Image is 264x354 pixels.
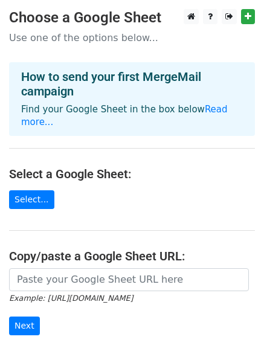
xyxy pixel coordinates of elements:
[9,190,54,209] a: Select...
[21,69,243,98] h4: How to send your first MergeMail campaign
[9,9,255,27] h3: Choose a Google Sheet
[9,268,249,291] input: Paste your Google Sheet URL here
[9,317,40,335] input: Next
[204,296,264,354] iframe: Chat Widget
[9,294,133,303] small: Example: [URL][DOMAIN_NAME]
[21,104,228,127] a: Read more...
[9,249,255,263] h4: Copy/paste a Google Sheet URL:
[21,103,243,129] p: Find your Google Sheet in the box below
[9,31,255,44] p: Use one of the options below...
[9,167,255,181] h4: Select a Google Sheet:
